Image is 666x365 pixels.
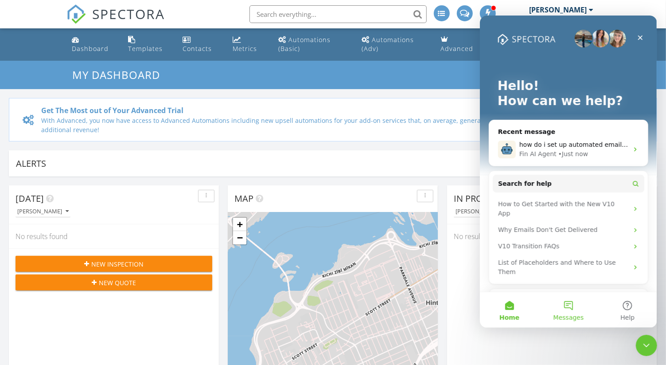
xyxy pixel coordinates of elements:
[447,224,657,248] div: No results found
[179,32,222,57] a: Contacts
[16,256,212,272] button: New Inspection
[233,44,257,53] div: Metrics
[91,259,144,269] span: New Inspection
[13,159,164,177] button: Search for help
[480,16,657,328] iframe: Intercom live chat
[18,226,148,235] div: V10 Transition FAQs
[17,208,69,215] div: [PERSON_NAME]
[358,32,430,57] a: Automations (Advanced)
[437,32,483,57] a: Advanced
[18,164,72,173] span: Search for help
[16,206,70,218] button: [PERSON_NAME]
[13,223,164,239] div: V10 Transition FAQs
[636,335,657,356] iframe: Intercom live chat
[229,32,268,57] a: Metrics
[41,116,543,134] div: With Advanced, you now have access to Advanced Automations including new upsell automations for y...
[128,44,163,53] div: Templates
[66,12,165,31] a: SPECTORA
[68,32,117,57] a: Dashboard
[233,218,246,231] a: Zoom in
[78,134,108,143] div: • Just now
[275,32,351,57] a: Automations (Basic)
[59,277,118,312] button: Messages
[16,192,44,204] span: [DATE]
[505,14,594,23] div: Vanguard Building Inspections Inc
[118,277,177,312] button: Help
[456,208,507,215] div: [PERSON_NAME]
[454,206,509,218] button: [PERSON_NAME]
[233,231,246,244] a: Zoom out
[441,44,474,53] div: Advanced
[530,5,587,14] div: [PERSON_NAME]
[39,126,249,133] span: how do i set up automated emails to be sent out for agent nurture?
[18,210,148,219] div: Why Emails Don't Get Delivered
[92,4,165,23] span: SPECTORA
[99,278,136,287] span: New Quote
[74,299,104,305] span: Messages
[19,299,39,305] span: Home
[41,105,543,116] div: Get The Most out of Your Advanced Trial
[18,243,148,261] div: List of Placeholders and Where to Use Them
[362,35,414,53] div: Automations (Adv)
[39,134,77,143] div: Fin AI Agent
[125,32,171,57] a: Templates
[454,192,510,204] span: In Progress
[13,206,164,223] div: Why Emails Don't Get Delivered
[278,35,331,53] div: Automations (Basic)
[140,299,155,305] span: Help
[183,44,212,53] div: Contacts
[9,224,219,248] div: No results found
[13,181,164,206] div: How to Get Started with the New V10 App
[249,5,427,23] input: Search everything...
[72,67,167,82] a: My Dashboard
[66,4,86,24] img: The Best Home Inspection Software - Spectora
[72,44,109,53] div: Dashboard
[13,239,164,265] div: List of Placeholders and Where to Use Them
[234,192,253,204] span: Map
[16,157,637,169] div: Alerts
[16,275,212,290] button: New Quote
[152,14,168,30] div: Close
[18,184,148,203] div: How to Get Started with the New V10 App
